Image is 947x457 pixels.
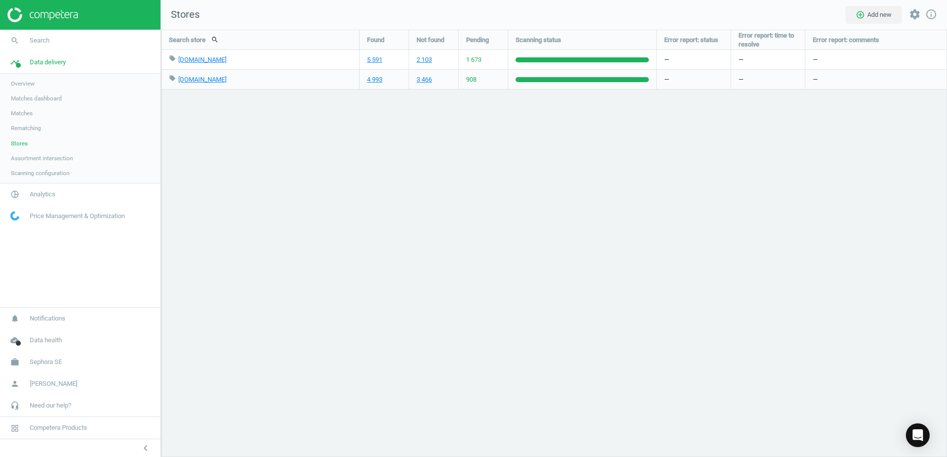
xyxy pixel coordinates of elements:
[11,109,33,117] span: Matches
[738,75,743,84] span: —
[516,36,561,45] span: Scanning status
[5,353,24,371] i: work
[161,30,359,49] div: Search store
[140,442,152,454] i: chevron_left
[30,401,71,410] span: Need our help?
[367,36,384,45] span: Found
[5,185,24,204] i: pie_chart_outlined
[5,31,24,50] i: search
[738,55,743,64] span: —
[657,70,731,89] div: —
[161,8,200,22] span: Stores
[30,190,55,199] span: Analytics
[925,8,937,20] i: info_outline
[30,58,66,67] span: Data delivery
[11,94,62,102] span: Matches dashboard
[7,7,78,22] img: ajHJNr6hYgQAAAAASUVORK5CYII=
[30,358,62,366] span: Sephora SE
[417,55,432,64] a: 2 103
[367,75,382,84] a: 4 993
[5,309,24,328] i: notifications
[11,139,28,147] span: Stores
[30,314,65,323] span: Notifications
[657,50,731,69] div: —
[5,396,24,415] i: headset_mic
[856,10,865,19] i: add_circle_outline
[30,336,62,345] span: Data health
[178,56,226,63] a: [DOMAIN_NAME]
[5,53,24,72] i: timeline
[417,36,444,45] span: Not found
[30,212,125,221] span: Price Management & Optimization
[178,76,226,83] a: [DOMAIN_NAME]
[10,211,19,221] img: wGWNvw8QSZomAAAAABJRU5ErkJggg==
[813,36,879,45] span: Error report: comments
[805,50,947,69] div: —
[206,31,224,48] button: search
[11,124,41,132] span: Rematching
[5,331,24,350] i: cloud_done
[664,36,718,45] span: Error report: status
[30,36,50,45] span: Search
[738,31,797,49] span: Error report: time to resolve
[466,36,489,45] span: Pending
[5,374,24,393] i: person
[909,8,921,20] i: settings
[30,379,77,388] span: [PERSON_NAME]
[466,75,476,84] span: 908
[845,6,902,24] button: add_circle_outlineAdd new
[133,442,158,455] button: chevron_left
[906,423,930,447] div: Open Intercom Messenger
[805,70,947,89] div: —
[169,75,176,82] i: local_offer
[367,55,382,64] a: 5 591
[11,80,35,88] span: Overview
[466,55,481,64] span: 1 673
[169,55,176,62] i: local_offer
[30,423,87,432] span: Competera Products
[11,154,73,162] span: Assortment intersection
[417,75,432,84] a: 3 466
[904,4,925,25] button: settings
[925,8,937,21] a: info_outline
[11,169,69,177] span: Scanning configuration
